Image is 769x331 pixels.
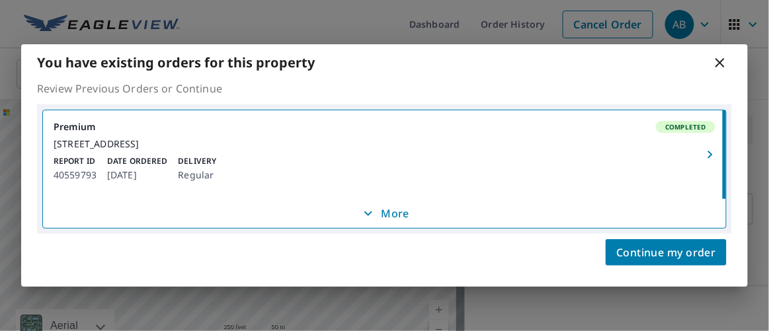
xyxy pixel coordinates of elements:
span: Continue my order [616,243,716,262]
p: 40559793 [54,167,97,183]
div: Premium [54,121,715,133]
p: Review Previous Orders or Continue [37,81,732,96]
a: PremiumCompleted[STREET_ADDRESS]Report ID40559793Date Ordered[DATE]DeliveryRegular [43,110,726,199]
p: Date Ordered [107,155,167,167]
button: Continue my order [606,239,727,266]
p: Regular [178,167,216,183]
p: Report ID [54,155,97,167]
p: Delivery [178,155,216,167]
p: [DATE] [107,167,167,183]
span: Completed [657,122,714,131]
div: [STREET_ADDRESS] [54,138,715,150]
b: You have existing orders for this property [37,54,315,71]
button: More [43,199,726,228]
p: More [360,205,409,221]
